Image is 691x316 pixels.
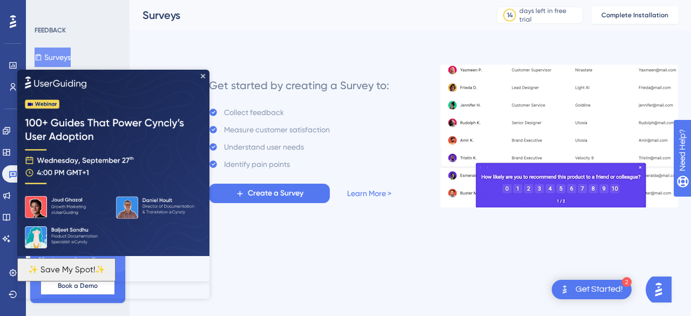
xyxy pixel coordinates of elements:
div: FEEDBACK [35,26,66,35]
div: days left in free trial [519,6,579,24]
button: Create a Survey [209,184,330,203]
div: 2 [622,277,632,287]
a: Learn More > [347,187,391,200]
span: Need Help? [25,3,67,16]
button: Surveys [35,48,71,67]
span: Create a Survey [248,187,303,200]
div: Measure customer satisfaction [224,123,330,136]
div: Close Preview [184,4,188,9]
div: Get Started! [575,284,623,295]
div: 14 [507,11,513,19]
img: b81bf5b5c10d0e3e90f664060979471a.gif [440,64,679,208]
div: Surveys [143,8,470,23]
img: launcher-image-alternative-text [558,283,571,296]
div: Understand user needs [224,140,304,153]
div: Identify pain points [224,158,290,171]
iframe: UserGuiding AI Assistant Launcher [646,273,678,306]
span: Complete Installation [601,11,668,19]
div: Open Get Started! checklist, remaining modules: 2 [552,280,632,299]
div: Collect feedback [224,106,284,119]
div: Get started by creating a Survey to: [209,78,389,93]
button: Complete Installation [592,6,678,24]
